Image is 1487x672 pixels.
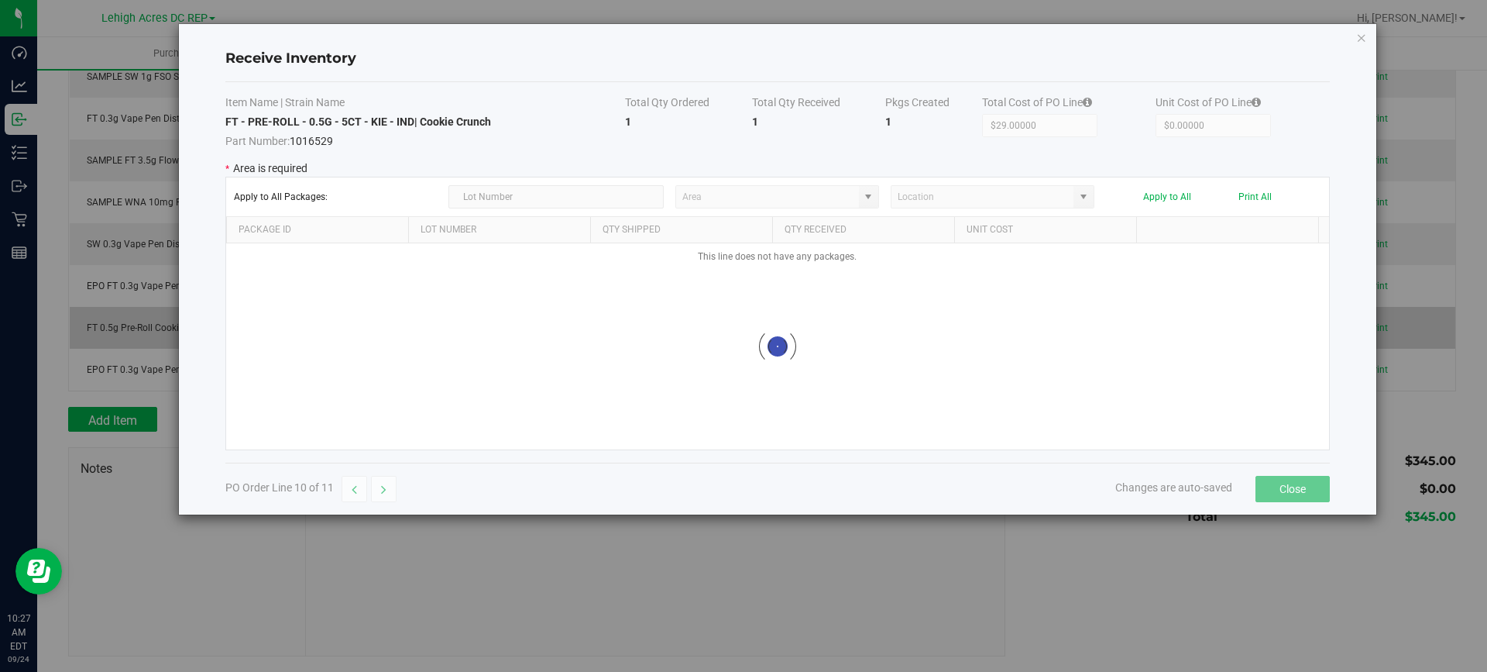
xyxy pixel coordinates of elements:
th: Qty Shipped [590,217,772,243]
span: Apply to All Packages: [234,191,438,202]
button: Print All [1238,191,1272,202]
th: Total Qty Ordered [625,95,752,114]
strong: 1 [752,115,758,128]
th: Pkgs Created [885,95,982,114]
th: Total Qty Received [752,95,885,114]
iframe: Resource center [15,548,62,594]
th: Unit Cost of PO Line [1156,95,1329,114]
strong: FT - PRE-ROLL - 0.5G - 5CT - KIE - IND | Cookie Crunch [225,115,491,128]
span: PO Order Line 10 of 11 [225,481,334,494]
th: Lot Number [408,217,590,243]
i: Specifying a total cost will update all package costs. [1252,97,1261,108]
th: Package Id [226,217,408,243]
button: Close modal [1356,28,1367,47]
strong: 1 [885,115,891,128]
h4: Receive Inventory [225,49,1330,69]
strong: 1 [625,115,631,128]
button: Close [1255,476,1330,502]
span: Area is required [233,162,307,174]
i: Specifying a total cost will update all package costs. [1083,97,1092,108]
th: Unit Cost [954,217,1136,243]
span: Changes are auto-saved [1115,481,1232,494]
th: Total Cost of PO Line [982,95,1156,114]
span: Part Number: [225,135,290,147]
button: Apply to All [1143,191,1191,202]
th: Qty Received [772,217,954,243]
span: 1016529 [225,129,626,149]
th: Item Name | Strain Name [225,95,626,114]
input: Lot Number [448,185,664,208]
